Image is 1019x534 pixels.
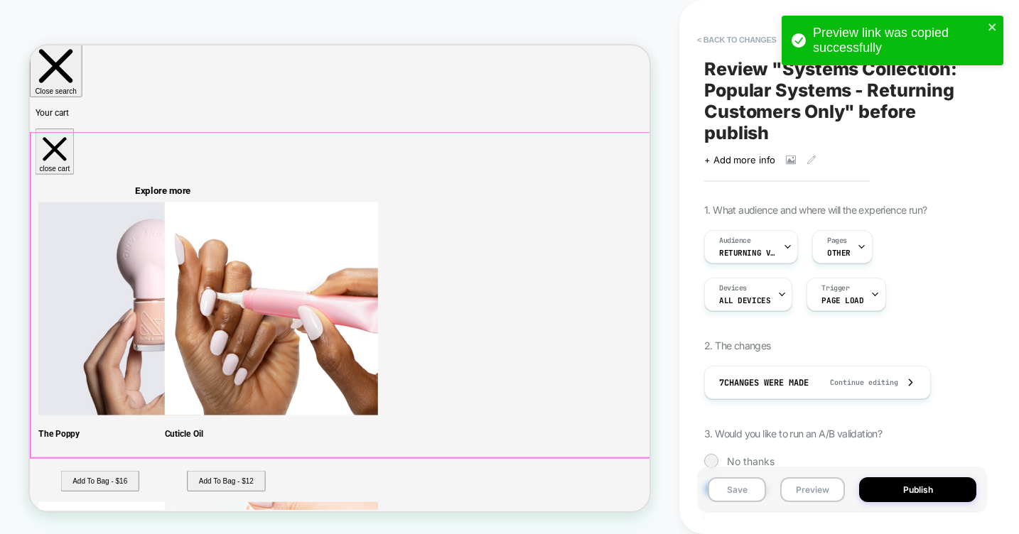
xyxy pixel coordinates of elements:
span: Continue editing [816,378,898,387]
span: + Add more info [704,154,775,165]
img: Cuticle Oil Cuticle Oil Care [180,209,464,493]
span: Review " Systems Collection: Popular Systems - Returning Customers Only " before publish [704,58,980,143]
div: Your cart [7,69,348,111]
span: 2. The changes [704,339,771,352]
span: Audience [719,236,751,246]
span: Devices [719,283,747,293]
button: Preview [780,477,845,502]
h2: Explore more [141,186,215,200]
span: Page Load [821,295,863,305]
button: < Back to changes [690,28,784,51]
button: Publish [859,477,976,502]
span: close cart [13,159,53,170]
span: Trigger [821,283,849,293]
img: The Poppy The Poppy care [11,209,296,493]
span: Returning Visitors [719,248,776,258]
span: 1. What audience and where will the experience run? [704,204,927,216]
div: The Poppy [11,511,175,524]
span: ALL DEVICES [719,295,770,305]
div: Preview link was copied successfully [813,26,983,55]
span: 7 Changes were made [719,377,809,388]
button: close [988,21,998,35]
span: OTHER [827,248,851,258]
button: Save [708,477,766,502]
span: 3. Would you like to run an A/B validation? [704,427,882,440]
span: Close search [7,56,63,67]
button: Close cart [7,111,59,172]
span: No thanks [727,455,775,467]
span: Pages [827,236,847,246]
div: Cuticle Oil [180,511,343,524]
